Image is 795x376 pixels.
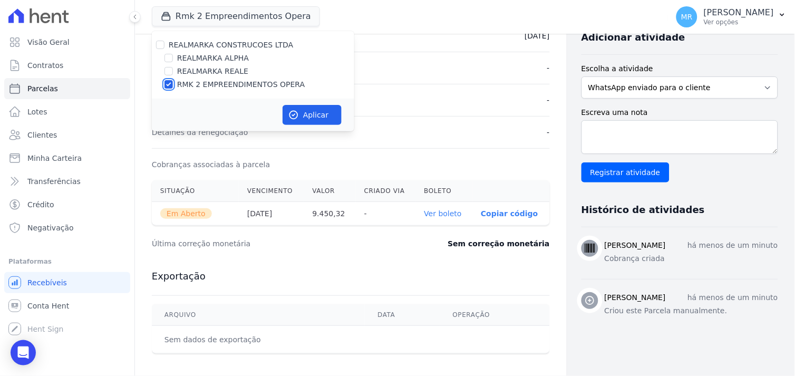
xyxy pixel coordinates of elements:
[152,6,320,26] button: Rmk 2 Empreendimentos Opera
[356,202,416,226] th: -
[668,2,795,32] button: MR [PERSON_NAME] Ver opções
[152,238,387,249] dt: Última correção monetária
[27,153,82,163] span: Minha Carteira
[4,194,130,215] a: Crédito
[581,107,778,118] label: Escreva uma nota
[365,304,440,326] th: Data
[440,304,550,326] th: Operação
[687,240,778,251] p: há menos de um minuto
[424,209,462,218] a: Ver boleto
[704,18,774,26] p: Ver opções
[581,31,685,44] h3: Adicionar atividade
[177,79,305,90] label: RMK 2 EMPREENDIMENTOS OPERA
[481,209,538,218] button: Copiar código
[525,31,549,41] dd: [DATE]
[27,37,70,47] span: Visão Geral
[356,180,416,202] th: Criado via
[152,304,365,326] th: Arquivo
[27,60,63,71] span: Contratos
[4,217,130,238] a: Negativação
[27,277,67,288] span: Recebíveis
[4,171,130,192] a: Transferências
[704,7,774,18] p: [PERSON_NAME]
[27,83,58,94] span: Parcelas
[605,305,778,316] p: Criou este Parcela manualmente.
[416,180,473,202] th: Boleto
[239,180,304,202] th: Vencimento
[11,340,36,365] div: Open Intercom Messenger
[681,13,693,21] span: MR
[27,223,74,233] span: Negativação
[177,53,249,64] label: REALMARKA ALPHA
[4,272,130,293] a: Recebíveis
[304,180,356,202] th: Valor
[581,204,705,216] h3: Histórico de atividades
[4,55,130,76] a: Contratos
[152,180,239,202] th: Situação
[547,127,550,138] dd: -
[283,105,342,125] button: Aplicar
[605,240,666,251] h3: [PERSON_NAME]
[581,162,670,182] input: Registrar atividade
[27,199,54,210] span: Crédito
[8,255,126,268] div: Plataformas
[152,326,365,354] td: Sem dados de exportação
[152,270,550,283] h3: Exportação
[4,101,130,122] a: Lotes
[239,202,304,226] th: [DATE]
[605,292,666,303] h3: [PERSON_NAME]
[27,301,69,311] span: Conta Hent
[4,148,130,169] a: Minha Carteira
[27,176,81,187] span: Transferências
[581,63,778,74] label: Escolha a atividade
[605,253,778,264] p: Cobrança criada
[152,159,270,170] dt: Cobranças associadas à parcela
[4,32,130,53] a: Visão Geral
[304,202,356,226] th: 9.450,32
[687,292,778,303] p: há menos de um minuto
[4,78,130,99] a: Parcelas
[27,107,47,117] span: Lotes
[4,295,130,316] a: Conta Hent
[177,66,248,77] label: REALMARKA REALE
[4,124,130,146] a: Clientes
[160,208,212,219] span: Em Aberto
[547,95,550,105] dd: -
[27,130,57,140] span: Clientes
[152,127,248,138] dt: Detalhes da renegociação
[448,238,549,249] dd: Sem correção monetária
[169,41,294,49] label: REALMARKA CONSTRUCOES LTDA
[547,63,550,73] dd: -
